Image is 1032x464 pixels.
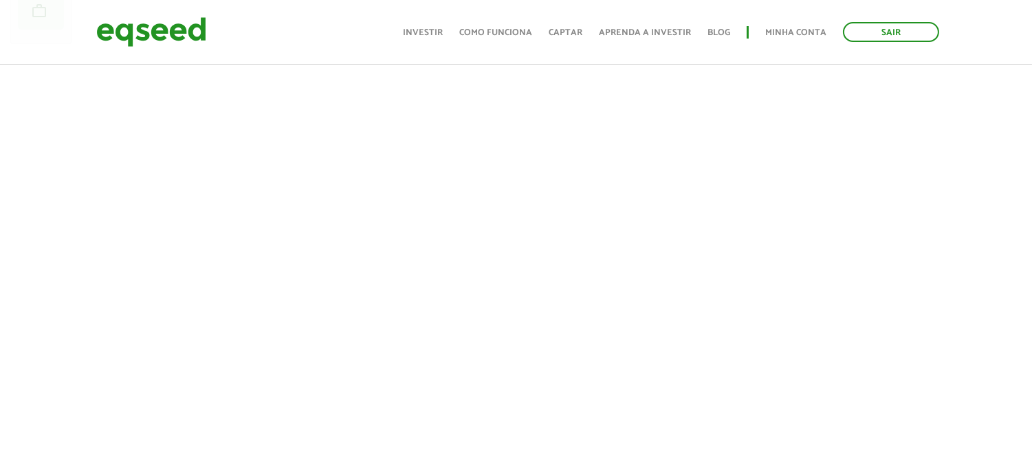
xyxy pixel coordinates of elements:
a: Blog [707,28,730,37]
img: EqSeed [96,14,206,50]
a: Como funciona [459,28,532,37]
a: Sair [843,22,939,42]
a: Investir [403,28,443,37]
a: Captar [549,28,582,37]
a: Minha conta [765,28,826,37]
a: Aprenda a investir [599,28,691,37]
